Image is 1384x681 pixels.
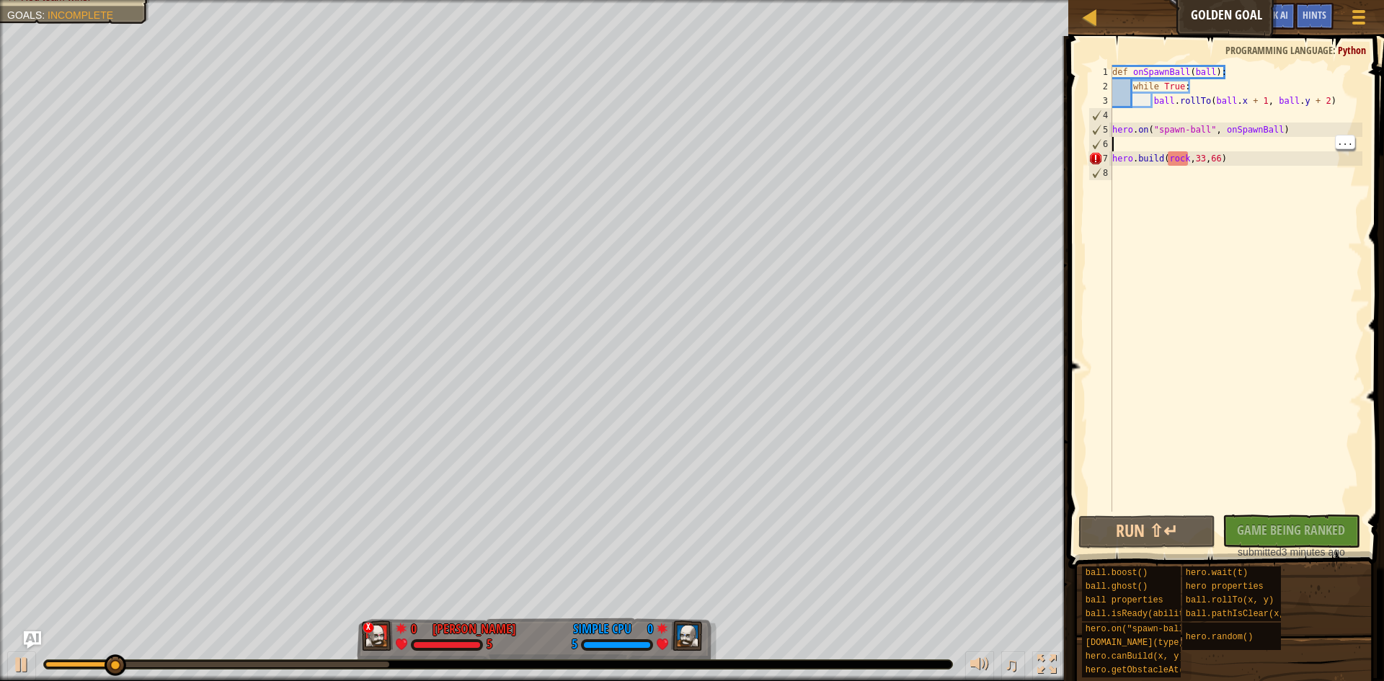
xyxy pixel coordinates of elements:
[1086,568,1148,578] span: ball.boost()
[1078,515,1216,548] button: Run ⇧↵
[24,631,41,649] button: Ask AI
[1086,609,1194,619] span: ball.isReady(ability)
[362,620,394,651] img: thang_avatar_frame.png
[1086,595,1163,605] span: ball properties
[7,9,42,21] span: Goals
[965,651,994,681] button: Adjust volume
[573,620,631,638] div: Simple CPU
[7,651,36,681] button: Ctrl + P: Play
[487,638,492,651] div: 5
[1303,8,1326,22] span: Hints
[48,9,113,21] span: Incomplete
[1004,654,1019,675] span: ♫
[1186,568,1248,578] span: hero.wait(t)
[1001,651,1026,681] button: ♫
[1086,582,1148,592] span: ball.ghost()
[1086,638,1215,648] span: [DOMAIN_NAME](type, x, y)
[1086,665,1210,675] span: hero.getObstacleAt(x, y)
[1089,123,1112,137] div: 5
[1338,43,1366,57] span: Python
[1086,651,1184,662] span: hero.canBuild(x, y)
[1088,94,1112,108] div: 3
[42,9,48,21] span: :
[1032,651,1061,681] button: Toggle fullscreen
[1341,3,1377,37] button: Show game menu
[1088,65,1112,79] div: 1
[572,638,577,651] div: 5
[1225,43,1333,57] span: Programming language
[1089,166,1112,180] div: 8
[1238,546,1282,558] span: submitted
[1086,624,1210,634] span: hero.on("spawn-ball", f)
[1186,609,1300,619] span: ball.pathIsClear(x, y)
[671,620,703,651] img: thang_avatar_frame.png
[1336,135,1354,148] span: ...
[1186,582,1264,592] span: hero properties
[1264,8,1288,22] span: Ask AI
[1088,151,1112,166] div: 7
[1088,79,1112,94] div: 2
[363,622,374,633] div: x
[1089,108,1112,123] div: 4
[1089,137,1112,151] div: 6
[411,620,425,633] div: 0
[432,620,516,638] div: [PERSON_NAME]
[1186,632,1254,642] span: hero.random()
[639,620,653,633] div: 0
[1333,43,1338,57] span: :
[1256,3,1295,30] button: Ask AI
[1230,545,1353,559] div: 3 minutes ago
[1186,595,1274,605] span: ball.rollTo(x, y)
